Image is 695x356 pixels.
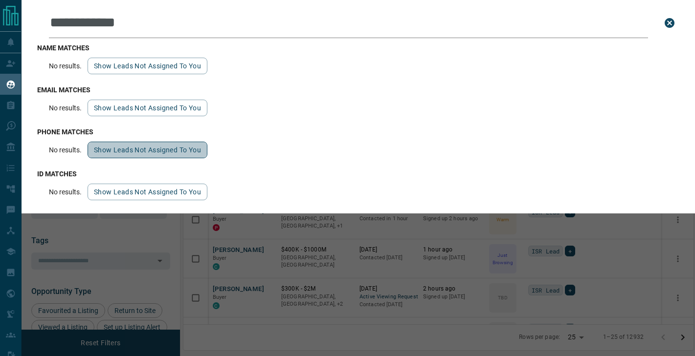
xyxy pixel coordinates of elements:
button: show leads not assigned to you [88,58,207,74]
button: show leads not assigned to you [88,100,207,116]
h3: email matches [37,86,679,94]
p: No results. [49,188,82,196]
h3: id matches [37,170,679,178]
h3: name matches [37,44,679,52]
button: show leads not assigned to you [88,142,207,158]
button: close search bar [660,13,679,33]
p: No results. [49,104,82,112]
p: No results. [49,62,82,70]
p: No results. [49,146,82,154]
h3: phone matches [37,128,679,136]
button: show leads not assigned to you [88,184,207,200]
